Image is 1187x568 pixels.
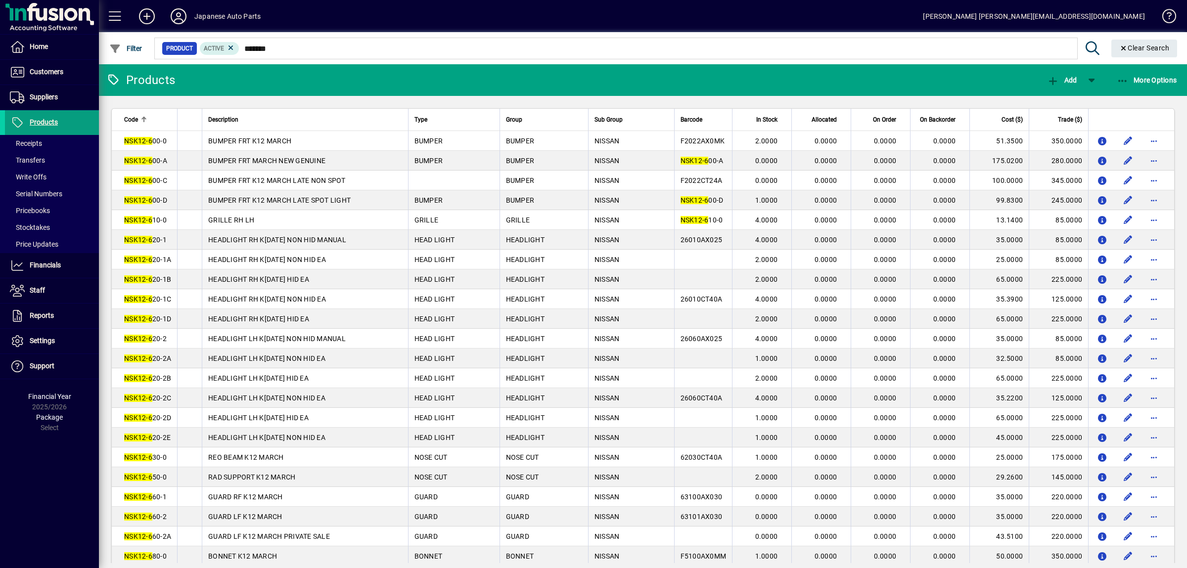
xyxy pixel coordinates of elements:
span: Serial Numbers [10,190,62,198]
span: BUMPER [506,196,535,204]
mat-chip: Activation Status: Active [200,42,239,55]
span: 0.0000 [933,394,956,402]
button: More options [1146,252,1162,267]
span: HEAD LIGHT [414,374,455,382]
span: HEADLIGHT [506,275,545,283]
td: 125.0000 [1029,388,1088,408]
span: 0.0000 [815,216,837,224]
button: Edit [1120,410,1136,426]
span: HEAD LIGHT [414,295,455,303]
span: More Options [1117,76,1177,84]
span: HEADLIGHT [506,256,545,263]
button: Profile [163,7,194,25]
span: Transfers [10,156,45,164]
td: 35.3900 [969,289,1029,309]
td: 65.0000 [969,368,1029,388]
span: 26060AX025 [681,335,723,343]
span: Sub Group [594,114,623,125]
span: On Order [873,114,896,125]
em: NSK12-6 [124,196,152,204]
td: 85.0000 [1029,210,1088,230]
span: 0.0000 [933,196,956,204]
button: More options [1146,350,1162,366]
span: HEADLIGHT LH K[DATE] HID EA [208,374,309,382]
span: 10-0 [681,216,723,224]
span: 0.0000 [815,315,837,323]
span: 0.0000 [933,335,956,343]
span: Stocktakes [10,223,50,231]
span: 0.0000 [933,295,956,303]
span: 0.0000 [874,354,897,362]
span: HEADLIGHT [506,236,545,244]
button: Edit [1120,232,1136,248]
td: 350.0000 [1029,131,1088,151]
button: Edit [1120,331,1136,347]
span: GRILLE [506,216,530,224]
span: HEADLIGHT LH K[DATE] NON HID EA [208,394,325,402]
button: Filter [107,40,145,57]
em: NSK12-6 [124,137,152,145]
span: BUMPER [414,157,443,165]
a: Suppliers [5,85,99,110]
em: NSK12-6 [124,394,152,402]
a: Write Offs [5,169,99,185]
a: Staff [5,278,99,303]
span: BUMPER [506,157,535,165]
span: 00-D [124,196,167,204]
button: More options [1146,410,1162,426]
span: NISSAN [594,295,620,303]
a: Stocktakes [5,219,99,236]
span: HEADLIGHT [506,394,545,402]
span: HEADLIGHT RH K[DATE] NON HID MANUAL [208,236,346,244]
span: Barcode [681,114,702,125]
span: NISSAN [594,275,620,283]
div: In Stock [738,114,786,125]
span: 0.0000 [933,176,956,184]
button: More options [1146,271,1162,287]
em: NSK12-6 [124,216,152,224]
td: 25.0000 [969,250,1029,269]
span: 0.0000 [933,256,956,263]
div: Barcode [681,114,727,125]
span: HEADLIGHT [506,335,545,343]
span: HEADLIGHT [506,374,545,382]
span: BUMPER FRT MARCH NEW GENUINE [208,157,325,165]
button: More options [1146,390,1162,406]
span: 20-2D [124,414,171,422]
span: 20-1D [124,315,171,323]
span: 0.0000 [933,275,956,283]
span: 0.0000 [815,137,837,145]
span: Cost ($) [1002,114,1023,125]
span: Group [506,114,522,125]
td: 85.0000 [1029,349,1088,368]
td: 225.0000 [1029,309,1088,329]
span: Settings [30,337,55,345]
span: 0.0000 [874,236,897,244]
span: Description [208,114,238,125]
span: 0.0000 [815,354,837,362]
button: More options [1146,469,1162,485]
span: 4.0000 [755,335,778,343]
span: BUMPER FRT K12 MARCH LATE NON SPOT [208,176,346,184]
a: Support [5,354,99,379]
span: 00-A [124,157,167,165]
span: HEADLIGHT RH K[DATE] HID EA [208,275,309,283]
button: More options [1146,548,1162,564]
button: More options [1146,331,1162,347]
div: Code [124,114,171,125]
span: 0.0000 [815,275,837,283]
span: 26060CT40A [681,394,723,402]
span: Active [204,45,224,52]
button: Edit [1120,271,1136,287]
td: 65.0000 [969,309,1029,329]
span: NISSAN [594,335,620,343]
td: 32.5000 [969,349,1029,368]
span: 0.0000 [874,256,897,263]
span: 20-1 [124,236,167,244]
td: 85.0000 [1029,230,1088,250]
button: Edit [1120,469,1136,485]
button: More options [1146,430,1162,445]
div: [PERSON_NAME] [PERSON_NAME][EMAIL_ADDRESS][DOMAIN_NAME] [923,8,1145,24]
span: 2.0000 [755,137,778,145]
span: 4.0000 [755,236,778,244]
